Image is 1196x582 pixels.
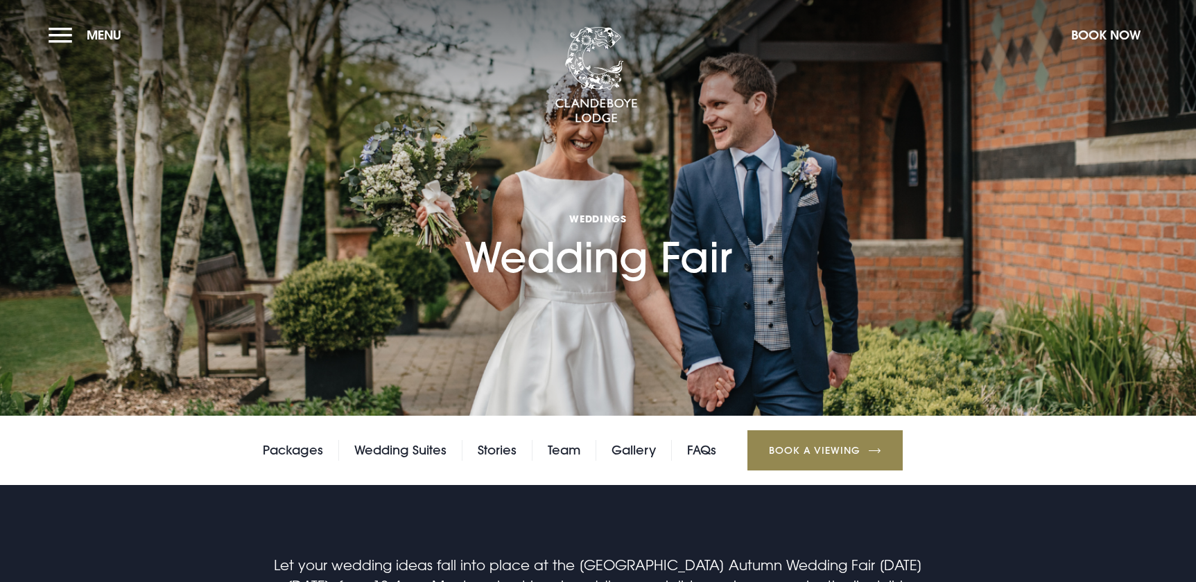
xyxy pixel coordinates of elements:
[465,212,732,225] span: Weddings
[612,440,656,461] a: Gallery
[1064,20,1147,50] button: Book Now
[478,440,517,461] a: Stories
[354,440,447,461] a: Wedding Suites
[87,27,121,43] span: Menu
[263,440,323,461] a: Packages
[465,141,732,283] h1: Wedding Fair
[49,20,128,50] button: Menu
[555,27,638,124] img: Clandeboye Lodge
[548,440,580,461] a: Team
[747,430,903,470] a: Book a Viewing
[687,440,716,461] a: FAQs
